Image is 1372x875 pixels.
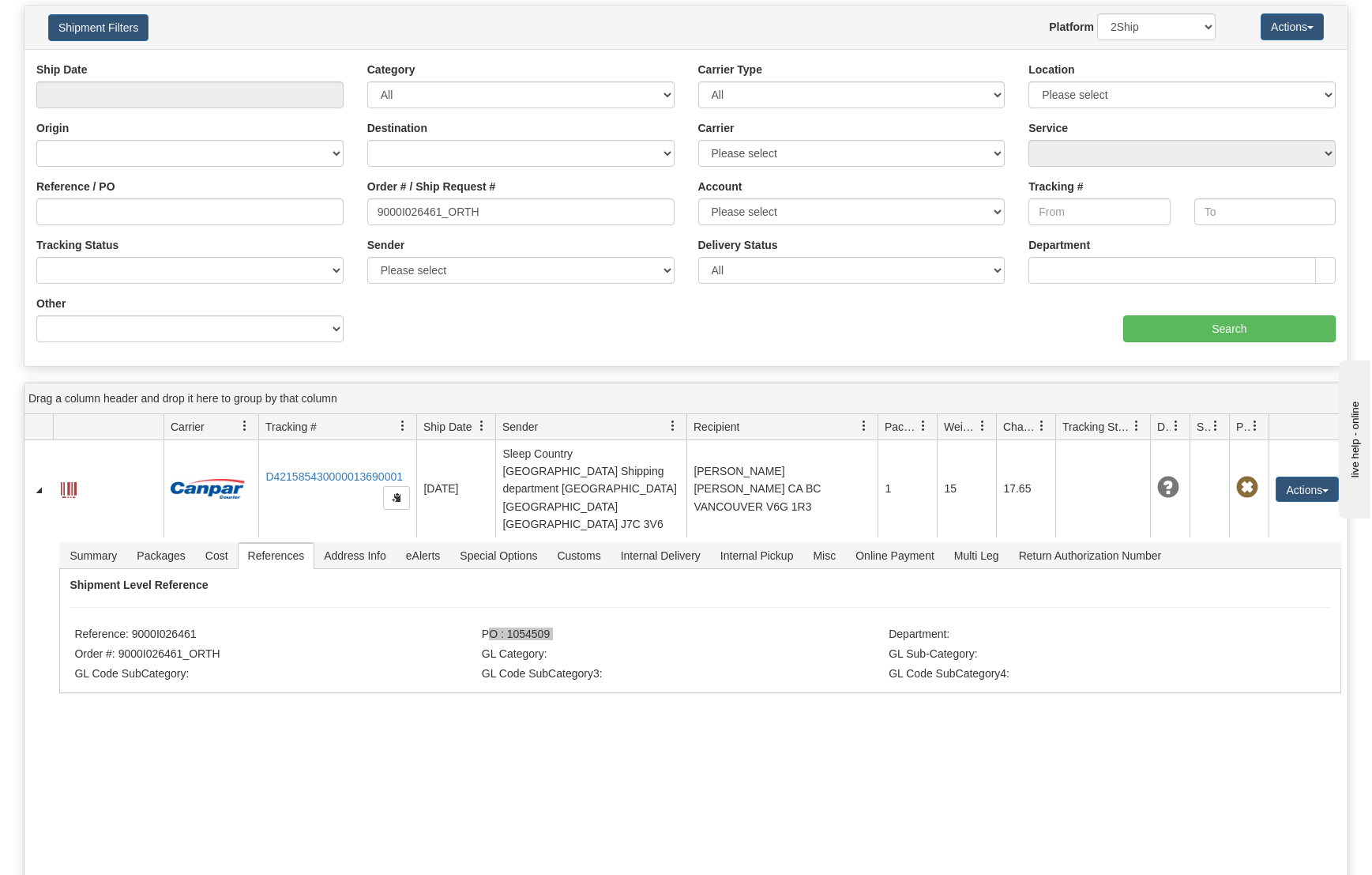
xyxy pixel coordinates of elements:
[482,647,885,663] li: GL Category:
[1049,19,1094,35] label: Platform
[171,419,205,435] span: Carrier
[1028,120,1068,136] label: Service
[1336,356,1370,518] iframe: chat widget
[36,179,115,194] label: Reference / PO
[698,120,735,136] label: Carrier
[1157,477,1179,499] span: Unknown
[1003,419,1036,435] span: Charge
[127,543,194,568] span: Packages
[1028,413,1055,439] a: Charge filter column settings
[698,179,742,194] label: Account
[12,13,146,25] div: live help - online
[239,543,314,568] span: References
[36,62,88,77] label: Ship Date
[1028,62,1074,77] label: Location
[1028,198,1170,225] input: From
[944,419,977,435] span: Weight
[889,667,1291,683] li: GL Code SubCategory4:
[36,120,69,136] label: Origin
[231,413,258,439] a: Carrier filter column settings
[937,440,996,537] td: 15
[996,440,1055,537] td: 17.65
[416,440,495,537] td: [DATE]
[1123,315,1336,342] input: Search
[70,579,208,591] strong: Shipment Level Reference
[1157,419,1171,435] span: Delivery Status
[397,543,450,568] span: eAlerts
[1202,413,1229,439] a: Shipment Issues filter column settings
[1062,419,1131,435] span: Tracking Status
[36,296,66,311] label: Other
[367,179,496,194] label: Order # / Ship Request #
[910,413,937,439] a: Packages filter column settings
[698,62,762,77] label: Carrier Type
[878,440,937,537] td: 1
[851,413,878,439] a: Recipient filter column settings
[367,120,427,136] label: Destination
[1028,237,1090,253] label: Department
[1123,413,1150,439] a: Tracking Status filter column settings
[314,543,396,568] span: Address Info
[1276,477,1339,502] button: Actions
[1163,413,1190,439] a: Delivery Status filter column settings
[660,413,686,439] a: Sender filter column settings
[694,419,739,435] span: Recipient
[889,647,1291,663] li: GL Sub-Category:
[468,413,495,439] a: Ship Date filter column settings
[969,413,996,439] a: Weight filter column settings
[803,543,845,568] span: Misc
[367,237,404,253] label: Sender
[24,383,1348,414] div: grid grouping header
[383,486,410,510] button: Copy to clipboard
[611,543,710,568] span: Internal Delivery
[1194,198,1336,225] input: To
[389,413,416,439] a: Tracking # filter column settings
[1242,413,1269,439] a: Pickup Status filter column settings
[686,440,878,537] td: [PERSON_NAME] [PERSON_NAME] CA BC VANCOUVER V6G 1R3
[423,419,472,435] span: Ship Date
[502,419,538,435] span: Sender
[48,14,148,41] button: Shipment Filters
[196,543,238,568] span: Cost
[547,543,610,568] span: Customs
[885,419,918,435] span: Packages
[495,440,686,537] td: Sleep Country [GEOGRAPHIC_DATA] Shipping department [GEOGRAPHIC_DATA] [GEOGRAPHIC_DATA] [GEOGRAPH...
[60,543,126,568] span: Summary
[171,479,245,499] img: 14 - Canpar
[265,470,403,483] a: D421585430000013690001
[945,543,1009,568] span: Multi Leg
[1236,419,1250,435] span: Pickup Status
[74,628,477,643] li: Reference: 9000I026461
[1261,13,1324,40] button: Actions
[31,482,47,498] a: Collapse
[482,628,885,643] li: PO : 1054509
[1197,419,1210,435] span: Shipment Issues
[889,628,1291,643] li: Department:
[74,667,477,683] li: GL Code SubCategory:
[74,647,477,663] li: Order #: 9000I026461_ORTH
[711,543,803,568] span: Internal Pickup
[1028,179,1083,194] label: Tracking #
[36,237,118,253] label: Tracking Status
[450,543,547,568] span: Special Options
[61,475,77,500] a: Label
[846,543,944,568] span: Online Payment
[1236,477,1258,499] span: Pickup Not Assigned
[698,237,778,253] label: Delivery Status
[1009,543,1171,568] span: Return Authorization Number
[265,419,317,435] span: Tracking #
[482,667,885,683] li: GL Code SubCategory3:
[367,62,415,77] label: Category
